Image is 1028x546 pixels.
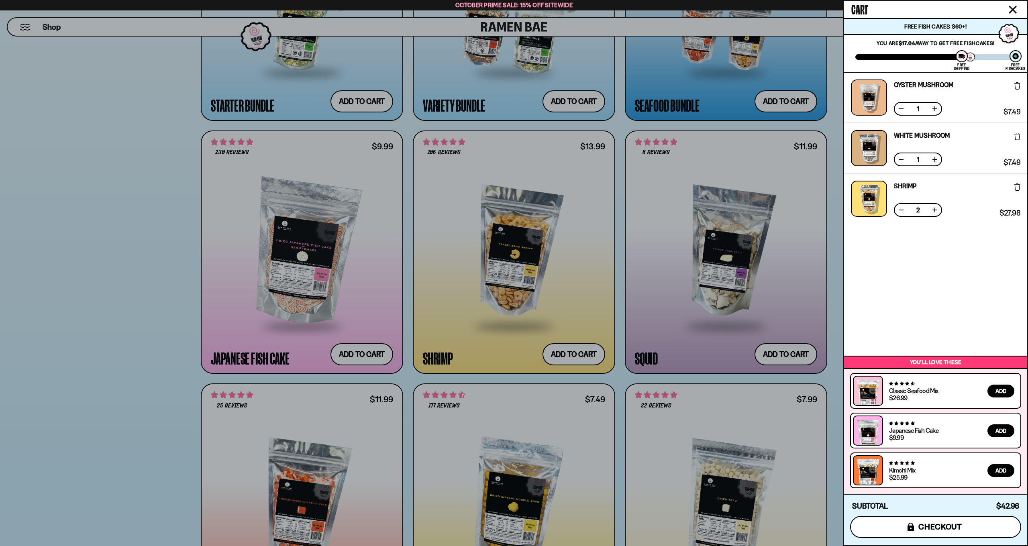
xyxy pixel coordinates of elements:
span: Add [995,428,1006,434]
p: You are away to get Free Fishcakes! [855,40,1016,46]
div: $9.99 [889,434,904,441]
a: Kimchi Mix [889,466,915,474]
div: Free Shipping [954,63,969,70]
span: October Prime Sale: 15% off Sitewide [455,1,573,9]
span: checkout [918,522,962,531]
span: 2 [912,207,924,213]
span: 1 [912,156,924,163]
button: Add [987,385,1014,397]
div: Free Fishcakes [1006,63,1025,70]
a: Classic Seafood Mix [889,387,938,395]
p: You’ll love these [846,359,1025,366]
span: Cart [851,0,868,16]
a: White Mushroom [894,132,950,139]
button: Add [987,424,1014,437]
span: $7.49 [1004,159,1020,166]
span: $42.96 [996,501,1019,511]
span: 4.77 stars [889,421,914,426]
span: 4.68 stars [889,381,914,386]
button: checkout [850,516,1021,538]
span: Free Fish Cakes $60+! [904,23,967,30]
span: Add [995,468,1006,473]
span: Add [995,388,1006,394]
h4: Subtotal [852,502,888,510]
a: Shrimp [894,183,917,189]
div: $25.99 [889,474,907,481]
strong: $17.04 [899,40,915,46]
a: Oyster Mushroom [894,81,954,88]
span: $27.98 [999,210,1020,217]
span: $7.49 [1004,108,1020,116]
a: Japanese Fish Cake [889,426,938,434]
button: Close cart [1007,4,1019,16]
span: 1 [912,106,924,112]
button: Add [987,464,1014,477]
div: $26.99 [889,395,907,401]
span: 4.76 stars [889,460,914,466]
